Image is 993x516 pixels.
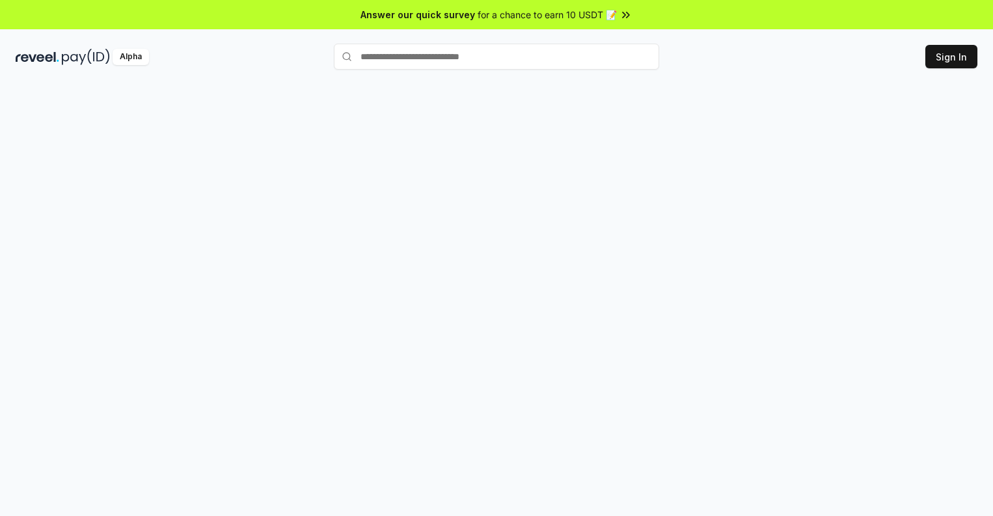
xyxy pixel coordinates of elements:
[62,49,110,65] img: pay_id
[478,8,617,21] span: for a chance to earn 10 USDT 📝
[925,45,977,68] button: Sign In
[360,8,475,21] span: Answer our quick survey
[16,49,59,65] img: reveel_dark
[113,49,149,65] div: Alpha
